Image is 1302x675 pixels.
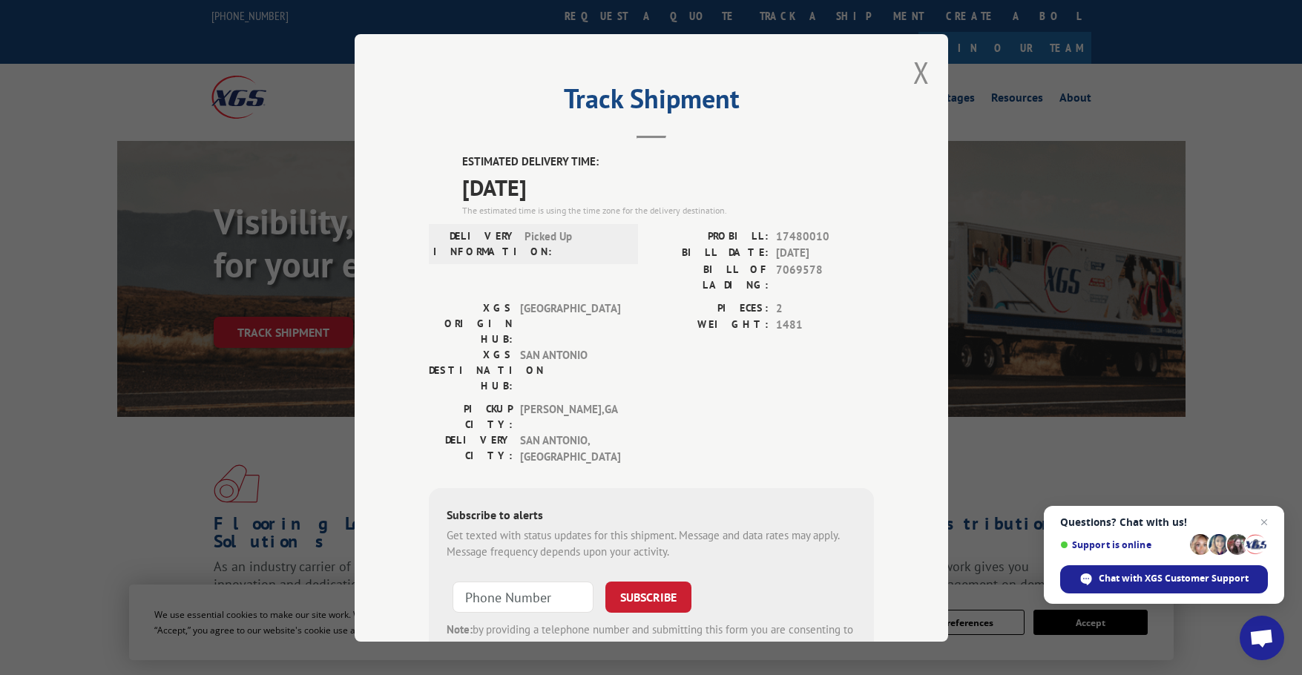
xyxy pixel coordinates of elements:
[520,432,620,465] span: SAN ANTONIO , [GEOGRAPHIC_DATA]
[447,622,473,636] strong: Note:
[462,203,874,217] div: The estimated time is using the time zone for the delivery destination.
[651,245,769,262] label: BILL DATE:
[520,346,620,393] span: SAN ANTONIO
[776,261,874,292] span: 7069578
[462,154,874,171] label: ESTIMATED DELIVERY TIME:
[1060,516,1268,528] span: Questions? Chat with us!
[776,228,874,245] span: 17480010
[429,300,513,346] label: XGS ORIGIN HUB:
[913,53,930,92] button: Close modal
[447,621,856,671] div: by providing a telephone number and submitting this form you are consenting to be contacted by SM...
[605,581,691,612] button: SUBSCRIBE
[520,300,620,346] span: [GEOGRAPHIC_DATA]
[776,300,874,317] span: 2
[1240,616,1284,660] div: Open chat
[429,432,513,465] label: DELIVERY CITY:
[1060,539,1185,550] span: Support is online
[1060,565,1268,593] div: Chat with XGS Customer Support
[447,527,856,560] div: Get texted with status updates for this shipment. Message and data rates may apply. Message frequ...
[525,228,625,259] span: Picked Up
[776,317,874,334] span: 1481
[462,170,874,203] span: [DATE]
[651,317,769,334] label: WEIGHT:
[429,346,513,393] label: XGS DESTINATION HUB:
[1255,513,1273,531] span: Close chat
[520,401,620,432] span: [PERSON_NAME] , GA
[1099,572,1249,585] span: Chat with XGS Customer Support
[651,228,769,245] label: PROBILL:
[651,261,769,292] label: BILL OF LADING:
[776,245,874,262] span: [DATE]
[447,505,856,527] div: Subscribe to alerts
[429,88,874,116] h2: Track Shipment
[651,300,769,317] label: PIECES:
[433,228,517,259] label: DELIVERY INFORMATION:
[453,581,594,612] input: Phone Number
[429,401,513,432] label: PICKUP CITY:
